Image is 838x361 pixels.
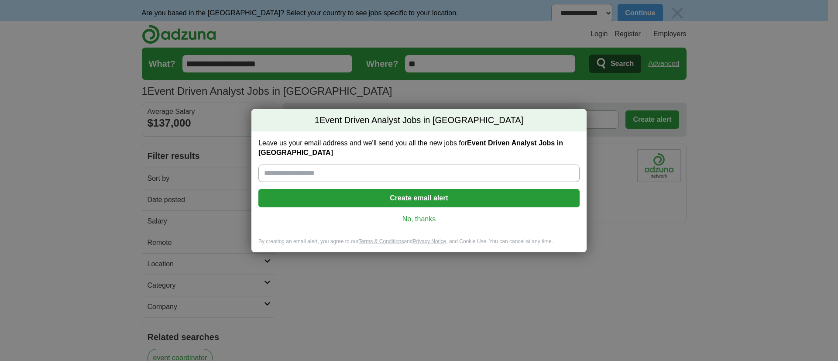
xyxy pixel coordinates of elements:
[251,238,587,252] div: By creating an email alert, you agree to our and , and Cookie Use. You can cancel at any time.
[315,114,319,127] span: 1
[358,238,404,244] a: Terms & Conditions
[258,138,580,158] label: Leave us your email address and we'll send you all the new jobs for
[265,214,573,224] a: No, thanks
[258,189,580,207] button: Create email alert
[251,109,587,132] h2: Event Driven Analyst Jobs in [GEOGRAPHIC_DATA]
[413,238,446,244] a: Privacy Notice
